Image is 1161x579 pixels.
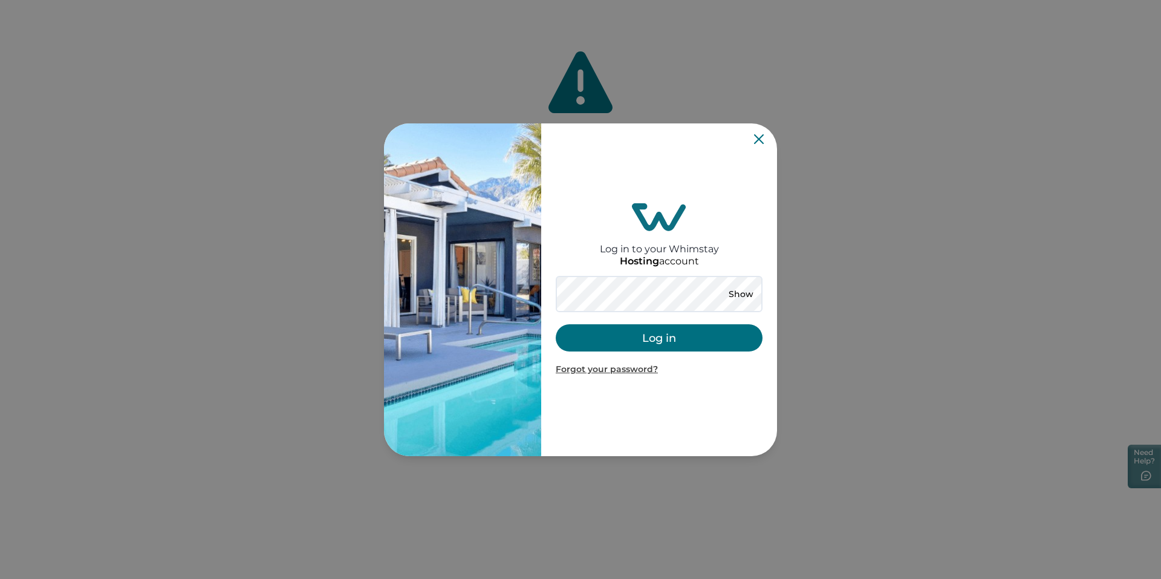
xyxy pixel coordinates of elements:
[719,286,763,303] button: Show
[556,364,763,376] p: Forgot your password?
[556,324,763,352] button: Log in
[754,134,764,144] button: Close
[384,123,541,456] img: auth-banner
[620,255,659,267] p: Hosting
[600,231,719,255] h2: Log in to your Whimstay
[620,255,699,267] p: account
[632,203,686,231] img: login-logo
